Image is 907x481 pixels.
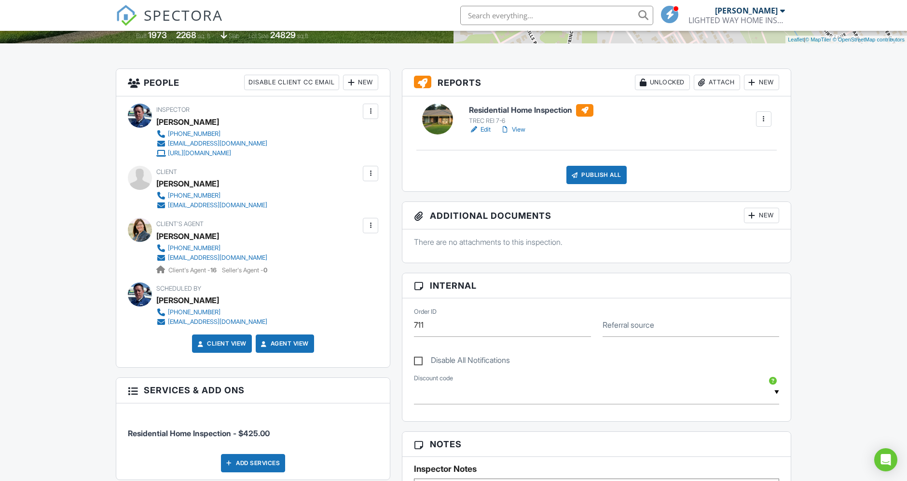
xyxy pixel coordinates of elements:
[833,37,905,42] a: © OpenStreetMap contributors
[168,267,218,274] span: Client's Agent -
[156,139,267,148] a: [EMAIL_ADDRESS][DOMAIN_NAME]
[168,254,267,262] div: [EMAIL_ADDRESS][DOMAIN_NAME]
[402,432,791,457] h3: Notes
[128,428,270,438] span: Residential Home Inspection - $425.00
[177,30,197,40] div: 2268
[744,208,779,223] div: New
[168,130,220,138] div: [PHONE_NUMBER]
[414,356,510,368] label: Disable All Notifications
[156,317,267,327] a: [EMAIL_ADDRESS][DOMAIN_NAME]
[156,168,177,175] span: Client
[128,411,378,446] li: Service: Residential Home Inspection
[414,237,779,247] p: There are no attachments to this inspection.
[402,273,791,298] h3: Internal
[469,125,491,134] a: Edit
[259,339,309,348] a: Agent View
[298,32,310,40] span: sq.ft.
[156,148,267,158] a: [URL][DOMAIN_NAME]
[271,30,296,40] div: 24829
[263,267,267,274] strong: 0
[244,75,339,90] div: Disable Client CC Email
[603,320,654,330] label: Referral source
[414,374,453,383] label: Discount code
[156,129,267,139] a: [PHONE_NUMBER]
[168,318,267,326] div: [EMAIL_ADDRESS][DOMAIN_NAME]
[116,5,137,26] img: The Best Home Inspection Software - Spectora
[469,104,593,125] a: Residential Home Inspection TREC REI 7-6
[635,75,690,90] div: Unlocked
[156,200,267,210] a: [EMAIL_ADDRESS][DOMAIN_NAME]
[116,378,390,403] h3: Services & Add ons
[402,202,791,229] h3: Additional Documents
[229,32,240,40] span: slab
[343,75,378,90] div: New
[156,115,219,129] div: [PERSON_NAME]
[156,253,267,263] a: [EMAIL_ADDRESS][DOMAIN_NAME]
[414,464,779,474] h5: Inspector Notes
[469,104,593,117] h6: Residential Home Inspection
[715,6,778,15] div: [PERSON_NAME]
[221,454,285,472] div: Add Services
[144,5,223,25] span: SPECTORA
[168,192,220,200] div: [PHONE_NUMBER]
[402,69,791,96] h3: Reports
[744,75,779,90] div: New
[156,220,204,227] span: Client's Agent
[469,117,593,125] div: TREC REI 7-6
[116,13,223,33] a: SPECTORA
[414,307,437,316] label: Order ID
[785,36,907,44] div: |
[137,32,147,40] span: Built
[156,191,267,200] a: [PHONE_NUMBER]
[156,243,267,253] a: [PHONE_NUMBER]
[566,166,627,184] div: Publish All
[156,285,201,292] span: Scheduled By
[168,308,220,316] div: [PHONE_NUMBER]
[500,125,525,134] a: View
[156,307,267,317] a: [PHONE_NUMBER]
[168,201,267,209] div: [EMAIL_ADDRESS][DOMAIN_NAME]
[116,69,390,96] h3: People
[168,140,267,147] div: [EMAIL_ADDRESS][DOMAIN_NAME]
[168,149,231,157] div: [URL][DOMAIN_NAME]
[210,267,217,274] strong: 16
[222,267,267,274] span: Seller's Agent -
[460,6,653,25] input: Search everything...
[156,106,190,113] span: Inspector
[805,37,831,42] a: © MapTiler
[694,75,740,90] div: Attach
[249,32,269,40] span: Lot Size
[156,229,219,243] a: [PERSON_NAME]
[198,32,212,40] span: sq. ft.
[195,339,247,348] a: Client View
[149,30,167,40] div: 1973
[788,37,804,42] a: Leaflet
[688,15,785,25] div: LIGHTED WAY HOME INSPECTIONS LLC
[874,448,897,471] div: Open Intercom Messenger
[156,176,219,191] div: [PERSON_NAME]
[156,293,219,307] div: [PERSON_NAME]
[168,244,220,252] div: [PHONE_NUMBER]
